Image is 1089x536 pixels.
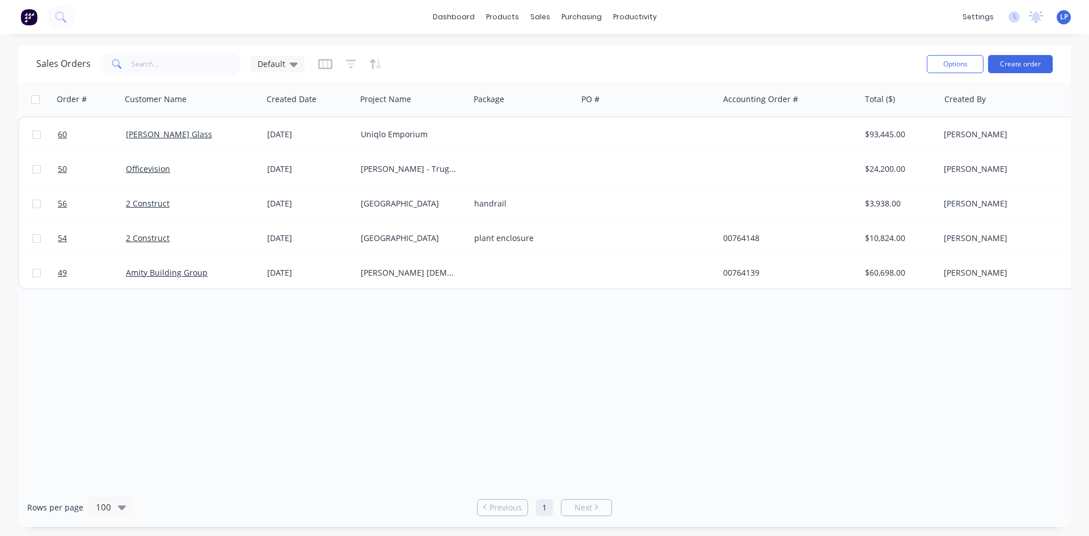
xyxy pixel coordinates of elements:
[474,94,504,105] div: Package
[562,502,611,513] a: Next page
[480,9,525,26] div: products
[36,58,91,69] h1: Sales Orders
[957,9,999,26] div: settings
[361,198,459,209] div: [GEOGRAPHIC_DATA]
[58,152,126,186] a: 50
[927,55,984,73] button: Options
[944,267,1070,278] div: [PERSON_NAME]
[267,267,352,278] div: [DATE]
[57,94,87,105] div: Order #
[267,233,352,244] div: [DATE]
[525,9,556,26] div: sales
[361,163,459,175] div: [PERSON_NAME] - Truganina
[489,502,522,513] span: Previous
[267,129,352,140] div: [DATE]
[126,163,170,174] a: Officevision
[478,502,527,513] a: Previous page
[865,233,932,244] div: $10,824.00
[1060,12,1068,22] span: LP
[944,198,1070,209] div: [PERSON_NAME]
[27,502,83,513] span: Rows per page
[944,163,1070,175] div: [PERSON_NAME]
[361,233,459,244] div: [GEOGRAPHIC_DATA]
[944,94,986,105] div: Created By
[474,198,568,209] div: handrail
[58,187,126,221] a: 56
[58,117,126,151] a: 60
[58,163,67,175] span: 50
[58,267,67,278] span: 49
[427,9,480,26] a: dashboard
[944,129,1070,140] div: [PERSON_NAME]
[575,502,592,513] span: Next
[581,94,600,105] div: PO #
[988,55,1053,73] button: Create order
[58,221,126,255] a: 54
[126,198,170,209] a: 2 Construct
[865,129,932,140] div: $93,445.00
[723,94,798,105] div: Accounting Order #
[723,233,849,244] div: 00764148
[865,94,895,105] div: Total ($)
[267,198,352,209] div: [DATE]
[472,499,617,516] ul: Pagination
[58,233,67,244] span: 54
[723,267,849,278] div: 00764139
[360,94,411,105] div: Project Name
[58,198,67,209] span: 56
[1050,497,1078,525] iframe: Intercom live chat
[361,129,459,140] div: Uniqlo Emporium
[607,9,662,26] div: productivity
[58,256,126,290] a: 49
[20,9,37,26] img: Factory
[267,94,316,105] div: Created Date
[126,129,212,140] a: [PERSON_NAME] Glass
[125,94,187,105] div: Customer Name
[267,163,352,175] div: [DATE]
[865,198,932,209] div: $3,938.00
[58,129,67,140] span: 60
[258,58,285,70] span: Default
[865,163,932,175] div: $24,200.00
[474,233,568,244] div: plant enclosure
[536,499,553,516] a: Page 1 is your current page
[132,53,242,75] input: Search...
[126,233,170,243] a: 2 Construct
[361,267,459,278] div: [PERSON_NAME] [DEMOGRAPHIC_DATA] Grammar
[944,233,1070,244] div: [PERSON_NAME]
[126,267,208,278] a: Amity Building Group
[865,267,932,278] div: $60,698.00
[556,9,607,26] div: purchasing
